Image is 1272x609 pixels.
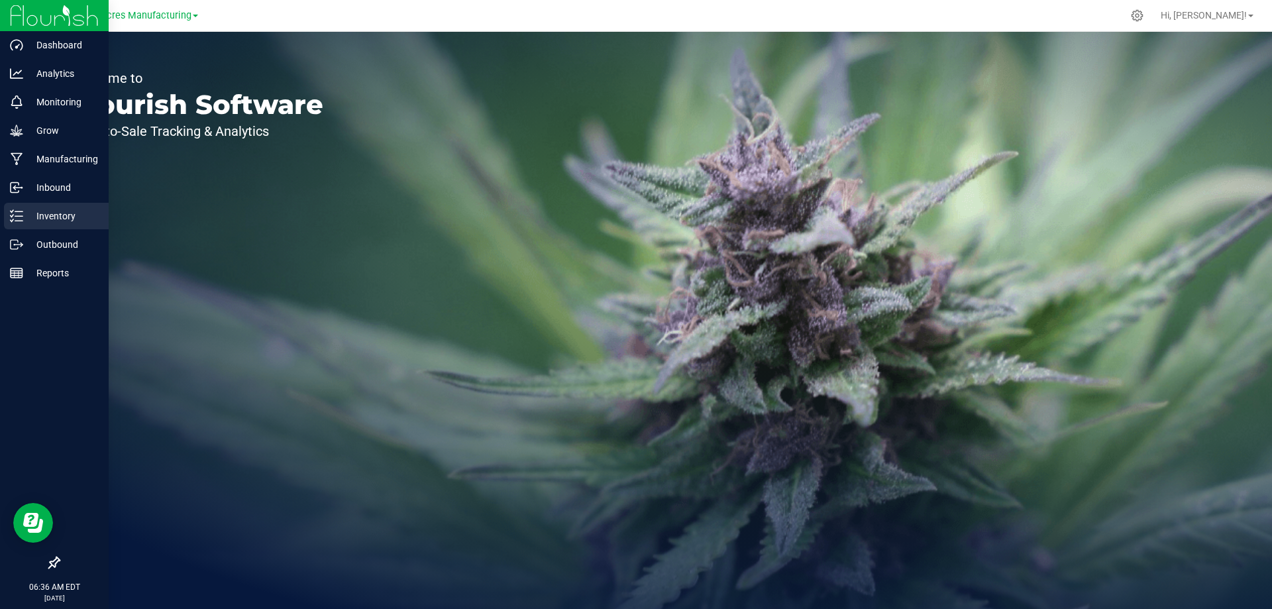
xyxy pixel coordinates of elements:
inline-svg: Analytics [10,67,23,80]
span: Green Acres Manufacturing [72,10,191,21]
p: Analytics [23,66,103,82]
p: Welcome to [72,72,323,85]
p: [DATE] [6,593,103,603]
iframe: Resource center [13,503,53,543]
span: Hi, [PERSON_NAME]! [1161,10,1247,21]
inline-svg: Reports [10,266,23,280]
div: Manage settings [1129,9,1145,22]
inline-svg: Dashboard [10,38,23,52]
p: Reports [23,265,103,281]
p: Flourish Software [72,91,323,118]
inline-svg: Manufacturing [10,152,23,166]
p: Manufacturing [23,151,103,167]
p: Inventory [23,208,103,224]
p: Outbound [23,237,103,252]
p: Seed-to-Sale Tracking & Analytics [72,125,323,138]
p: Grow [23,123,103,138]
inline-svg: Grow [10,124,23,137]
p: 06:36 AM EDT [6,581,103,593]
inline-svg: Inventory [10,209,23,223]
p: Dashboard [23,37,103,53]
inline-svg: Monitoring [10,95,23,109]
inline-svg: Inbound [10,181,23,194]
p: Monitoring [23,94,103,110]
p: Inbound [23,180,103,195]
inline-svg: Outbound [10,238,23,251]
